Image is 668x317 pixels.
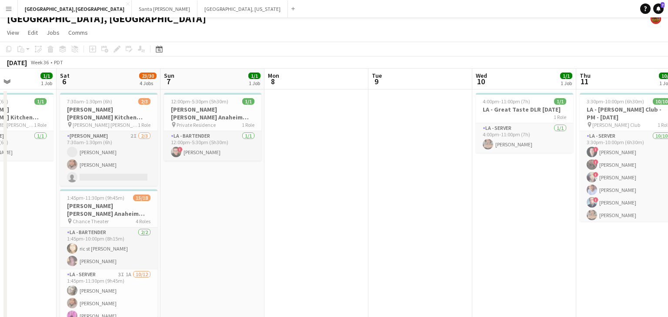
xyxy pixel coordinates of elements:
a: 7 [653,3,664,14]
app-user-avatar: Rollin Hero [651,13,661,24]
span: View [7,29,19,36]
a: Edit [24,27,41,38]
span: 7 [661,2,665,8]
span: Comms [68,29,88,36]
h1: [GEOGRAPHIC_DATA], [GEOGRAPHIC_DATA] [7,12,206,25]
button: [GEOGRAPHIC_DATA], [GEOGRAPHIC_DATA] [18,0,132,17]
span: Week 36 [29,59,50,66]
button: [GEOGRAPHIC_DATA], [US_STATE] [197,0,288,17]
button: Santa [PERSON_NAME] [132,0,197,17]
div: [DATE] [7,58,27,67]
a: View [3,27,23,38]
span: Jobs [47,29,60,36]
a: Jobs [43,27,63,38]
a: Comms [65,27,91,38]
span: Edit [28,29,38,36]
div: PDT [54,59,63,66]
